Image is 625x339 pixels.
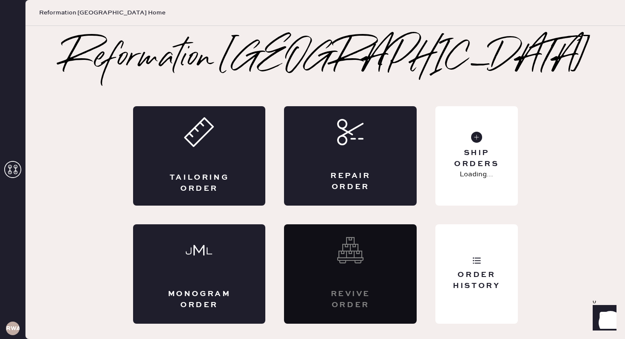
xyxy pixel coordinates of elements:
span: Reformation [GEOGRAPHIC_DATA] Home [39,8,165,17]
div: Monogram Order [167,289,232,310]
div: Revive order [318,289,383,310]
div: Ship Orders [442,148,511,169]
div: Interested? Contact us at care@hemster.co [284,224,417,324]
div: Tailoring Order [167,172,232,194]
h2: Reformation [GEOGRAPHIC_DATA] [62,42,588,76]
iframe: Front Chat [585,301,621,337]
p: Loading... [460,169,493,180]
div: Repair Order [318,171,383,192]
div: Order History [442,270,511,291]
h3: RWA [6,325,20,331]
